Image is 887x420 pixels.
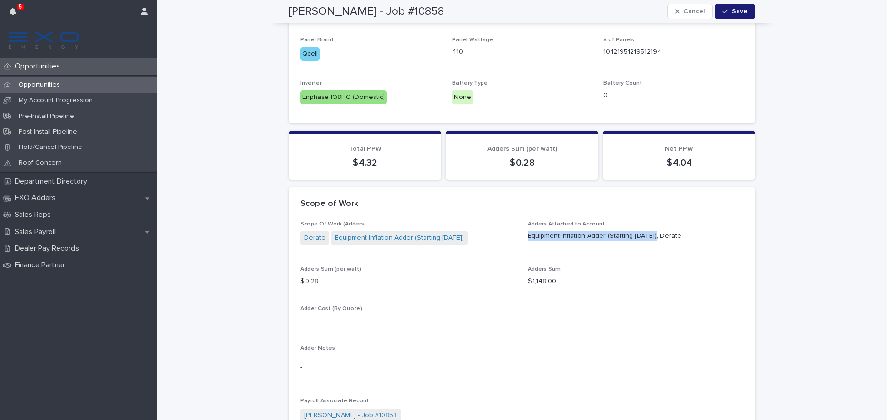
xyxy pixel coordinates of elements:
p: $ 4.04 [614,157,744,168]
p: - [300,316,516,326]
p: Department Directory [11,177,95,186]
div: None [452,90,473,104]
span: Payroll Associate Record [300,398,368,404]
h2: [PERSON_NAME] - Job #10858 [289,5,444,19]
p: 5 [19,3,22,10]
span: Save [732,8,748,15]
span: # of Panels [603,37,634,43]
span: Adders Sum [528,266,561,272]
p: Hold/Cancel Pipeline [11,143,90,151]
img: FKS5r6ZBThi8E5hshIGi [8,31,80,50]
div: 5 [10,6,22,23]
p: EXO Adders [11,194,63,203]
a: Derate [304,233,325,243]
p: Roof Concern [11,159,69,167]
button: Save [715,4,755,19]
p: Finance Partner [11,261,73,270]
p: $ 0.28 [300,276,516,286]
span: Total PPW [349,146,382,152]
p: $ 4.32 [300,157,430,168]
h2: Scope of Work [300,199,358,209]
p: Dealer Pay Records [11,244,87,253]
span: Adders Sum (per watt) [300,266,361,272]
a: Equipment Inflation Adder (Starting [DATE]) [335,233,464,243]
p: Opportunities [11,62,68,71]
p: Pre-Install Pipeline [11,112,82,120]
span: Adders Sum (per watt) [487,146,557,152]
span: Panel Wattage [452,37,493,43]
p: Equipment Inflation Adder (Starting [DATE]), Derate [528,231,744,241]
span: Cancel [683,8,705,15]
span: Panel Brand [300,37,333,43]
p: Opportunities [11,81,68,89]
p: 10.121951219512194 [603,47,744,57]
div: Enphase IQ8HC (Domestic) [300,90,387,104]
span: Adder Notes [300,345,335,351]
span: Scope Of Work (Adders) [300,221,366,227]
p: Post-Install Pipeline [11,128,85,136]
p: - [300,362,302,372]
span: Inverter [300,80,322,86]
span: Battery Count [603,80,642,86]
span: Adders Attached to Account [528,221,605,227]
span: Net PPW [665,146,693,152]
div: Qcell [300,47,320,61]
span: Adder Cost (By Quote) [300,306,362,312]
p: My Account Progression [11,97,100,105]
p: 410 [452,47,592,57]
p: $ 0.28 [457,157,587,168]
span: Battery Type [452,80,488,86]
button: Cancel [667,4,713,19]
p: Sales Payroll [11,227,63,236]
p: 0 [603,90,744,100]
p: Sales Reps [11,210,59,219]
p: $ 1,148.00 [528,276,744,286]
